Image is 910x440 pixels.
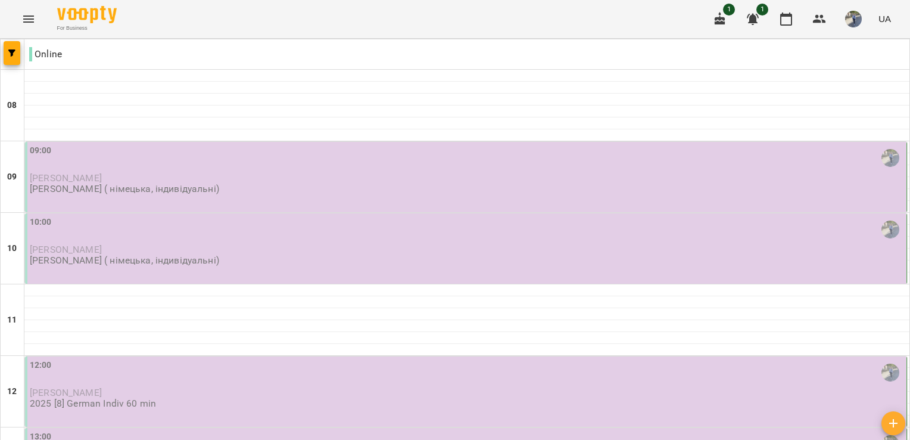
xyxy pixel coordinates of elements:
span: [PERSON_NAME] [30,244,102,255]
img: Мірошніченко Вікторія Сергіївна (н) [881,149,899,167]
button: UA [874,8,896,30]
img: Мірошніченко Вікторія Сергіївна (н) [881,221,899,238]
span: 1 [756,4,768,16]
span: [PERSON_NAME] [30,172,102,184]
p: 2025 [8] German Indiv 60 min [30,398,156,408]
span: For Business [57,24,117,32]
h6: 09 [7,171,17,184]
button: Menu [14,5,43,33]
p: [PERSON_NAME] ( німецька, індивідуальні) [30,184,219,194]
span: UA [878,13,891,25]
img: Voopty Logo [57,6,117,23]
img: 9057b12b0e3b5674d2908fc1e5c3d556.jpg [845,11,862,27]
p: [PERSON_NAME] ( німецька, індивідуальні) [30,255,219,265]
label: 09:00 [30,144,52,157]
label: 10:00 [30,216,52,229]
p: Online [29,47,62,61]
h6: 10 [7,242,17,255]
button: Створити урок [881,411,905,435]
label: 12:00 [30,359,52,372]
h6: 08 [7,99,17,112]
h6: 12 [7,385,17,398]
h6: 11 [7,314,17,327]
img: Мірошніченко Вікторія Сергіївна (н) [881,364,899,382]
span: [PERSON_NAME] [30,387,102,398]
span: 1 [723,4,735,16]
